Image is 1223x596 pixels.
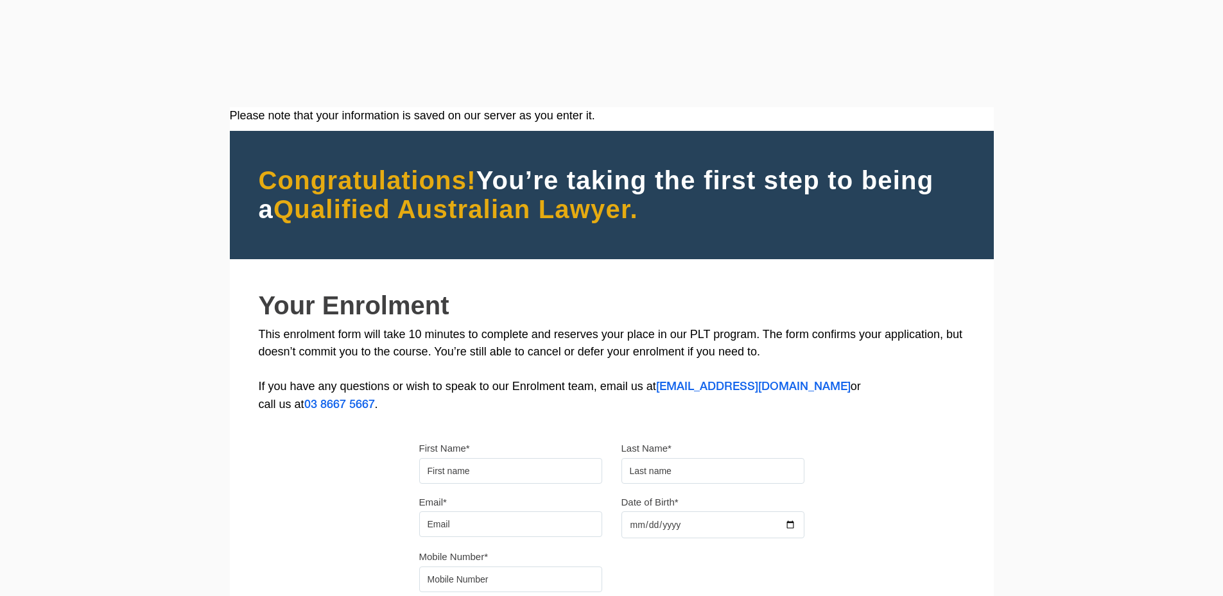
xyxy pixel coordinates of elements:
label: Email* [419,496,447,509]
h2: Your Enrolment [259,291,965,319]
label: Last Name* [621,442,672,455]
label: Date of Birth* [621,496,679,509]
label: Mobile Number* [419,550,489,563]
p: This enrolment form will take 10 minutes to complete and reserves your place in our PLT program. ... [259,326,965,414]
label: First Name* [419,442,470,455]
input: Email [419,511,602,537]
span: Qualified Australian Lawyer. [273,195,638,223]
input: Mobile Number [419,566,602,592]
h2: You’re taking the first step to being a [259,166,965,224]
a: 03 8667 5667 [304,400,375,410]
a: [EMAIL_ADDRESS][DOMAIN_NAME] [656,382,851,392]
span: Congratulations! [259,166,476,194]
input: First name [419,458,602,484]
input: Last name [621,458,804,484]
div: Please note that your information is saved on our server as you enter it. [230,107,994,124]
